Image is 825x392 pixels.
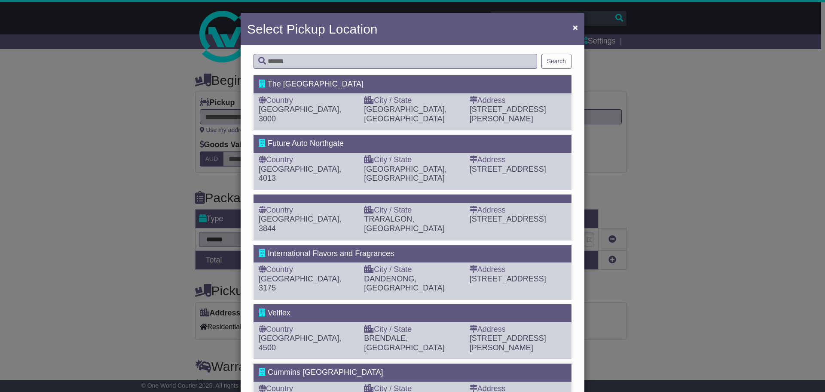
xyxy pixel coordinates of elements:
[259,155,355,165] div: Country
[259,334,341,352] span: [GEOGRAPHIC_DATA], 4500
[470,265,566,275] div: Address
[364,275,444,293] span: DANDENONG, [GEOGRAPHIC_DATA]
[470,165,546,173] span: [STREET_ADDRESS]
[364,96,461,105] div: City / State
[268,309,290,317] span: Velflex
[364,334,444,352] span: BRENDALE, [GEOGRAPHIC_DATA]
[470,155,566,165] div: Address
[268,249,394,258] span: International Flavors and Fragrances
[268,368,383,377] span: Cummins [GEOGRAPHIC_DATA]
[259,96,355,105] div: Country
[247,19,378,39] h4: Select Pickup Location
[268,139,344,148] span: Future Auto Northgate
[259,215,341,233] span: [GEOGRAPHIC_DATA], 3844
[259,165,341,183] span: [GEOGRAPHIC_DATA], 4013
[364,215,444,233] span: TRARALGON, [GEOGRAPHIC_DATA]
[364,265,461,275] div: City / State
[259,325,355,334] div: Country
[470,325,566,334] div: Address
[259,105,341,123] span: [GEOGRAPHIC_DATA], 3000
[470,206,566,215] div: Address
[470,334,546,352] span: [STREET_ADDRESS][PERSON_NAME]
[470,105,546,123] span: [STREET_ADDRESS][PERSON_NAME]
[259,206,355,215] div: Country
[364,325,461,334] div: City / State
[470,215,546,223] span: [STREET_ADDRESS]
[364,165,446,183] span: [GEOGRAPHIC_DATA], [GEOGRAPHIC_DATA]
[364,105,446,123] span: [GEOGRAPHIC_DATA], [GEOGRAPHIC_DATA]
[259,275,341,293] span: [GEOGRAPHIC_DATA], 3175
[364,155,461,165] div: City / State
[573,22,578,32] span: ×
[364,206,461,215] div: City / State
[470,275,546,283] span: [STREET_ADDRESS]
[259,265,355,275] div: Country
[541,54,571,69] button: Search
[568,19,582,36] button: Close
[268,80,364,88] span: The [GEOGRAPHIC_DATA]
[470,96,566,105] div: Address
